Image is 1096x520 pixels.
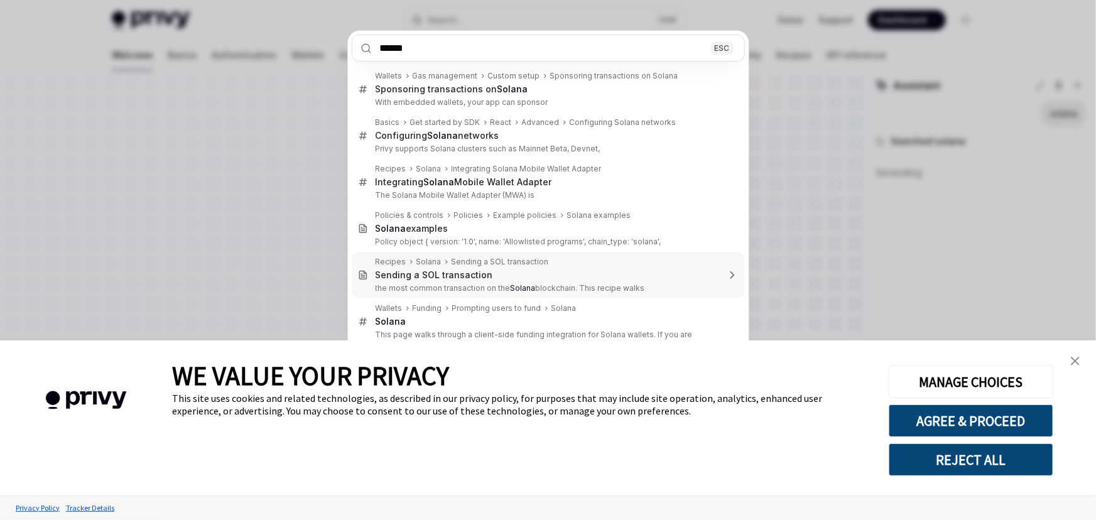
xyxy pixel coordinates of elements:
[376,316,406,327] b: Solana
[376,257,406,267] div: Recipes
[1063,349,1088,374] a: close banner
[376,223,406,234] b: Solana
[416,164,442,174] div: Solana
[410,117,480,127] div: Get started by SDK
[424,176,455,187] b: Solana
[413,71,478,81] div: Gas management
[376,176,552,188] div: Integrating Mobile Wallet Adapter
[376,269,493,281] div: Sending a SOL transaction
[550,71,678,81] div: Sponsoring transactions on Solana
[413,303,442,313] div: Funding
[522,117,560,127] div: Advanced
[428,130,458,141] b: Solana
[19,373,153,428] img: company logo
[63,497,117,519] a: Tracker Details
[376,144,719,154] p: Privy supports Solana clusters such as Mainnet Beta, Devnet,
[376,190,719,200] p: The Solana Mobile Wallet Adapter (MWA) is
[551,303,577,313] div: Solana
[376,237,719,247] p: Policy object { version: '1.0', name: 'Allowlisted programs', chain_type: 'solana',
[711,41,734,55] div: ESC
[497,84,528,94] b: Solana
[454,210,484,220] div: Policies
[172,392,870,417] div: This site uses cookies and related technologies, as described in our privacy policy, for purposes...
[889,404,1053,437] button: AGREE & PROCEED
[488,71,540,81] div: Custom setup
[889,443,1053,476] button: REJECT ALL
[376,71,403,81] div: Wallets
[452,257,549,267] div: Sending a SOL transaction
[376,97,719,107] p: With embedded wallets, your app can sponsor
[376,303,403,313] div: Wallets
[376,130,499,141] div: Configuring networks
[376,84,528,95] div: Sponsoring transactions on
[889,366,1053,398] button: MANAGE CHOICES
[491,117,512,127] div: React
[511,283,536,293] b: Solana
[376,223,448,234] div: examples
[567,210,631,220] div: Solana examples
[172,359,449,392] span: WE VALUE YOUR PRIVACY
[452,303,541,313] div: Prompting users to fund
[376,117,400,127] div: Basics
[13,497,63,519] a: Privacy Policy
[376,283,719,293] p: the most common transaction on the blockchain. This recipe walks
[376,210,444,220] div: Policies & controls
[494,210,557,220] div: Example policies
[376,330,719,340] p: This page walks through a client-side funding integration for Solana wallets. If you are
[416,257,442,267] div: Solana
[376,164,406,174] div: Recipes
[570,117,676,127] div: Configuring Solana networks
[1071,357,1080,366] img: close banner
[452,164,602,174] div: Integrating Solana Mobile Wallet Adapter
